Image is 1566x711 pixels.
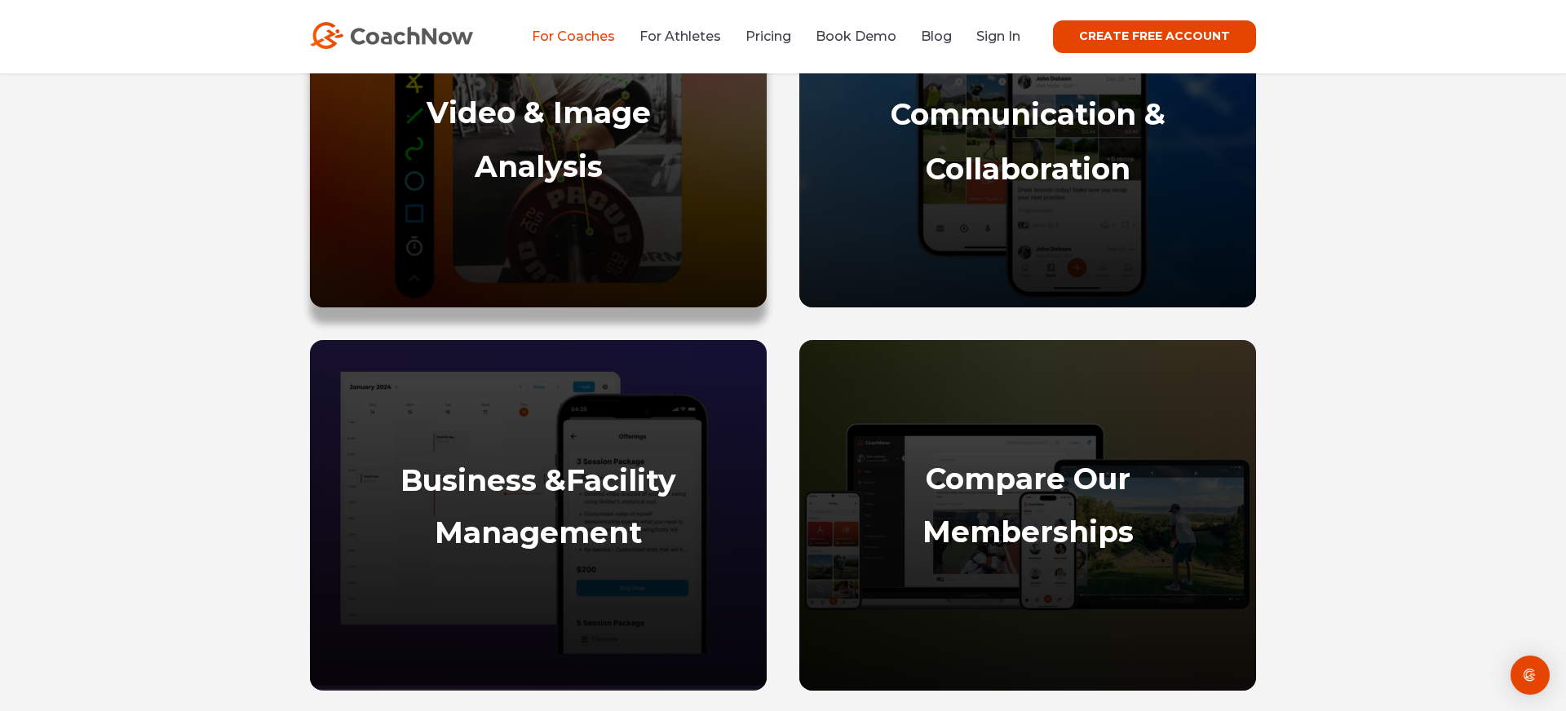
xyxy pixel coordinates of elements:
[926,151,1130,187] a: Collaboration
[639,29,721,44] a: For Athletes
[400,462,676,498] a: Business &Facility
[922,514,1134,550] a: Memberships
[400,462,566,498] strong: Business &
[921,29,952,44] a: Blog
[926,461,1130,497] a: Compare Our
[976,29,1020,44] a: Sign In
[745,29,791,44] a: Pricing
[435,514,642,550] a: Management
[1511,656,1550,695] div: Open Intercom Messenger
[532,29,615,44] a: For Coaches
[1053,20,1256,53] a: CREATE FREE ACCOUNT
[816,29,896,44] a: Book Demo
[566,462,676,498] strong: Facility
[310,22,473,49] img: CoachNow Logo
[891,96,1166,132] a: Communication &
[427,95,651,130] a: Video & Image
[475,148,603,184] a: Analysis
